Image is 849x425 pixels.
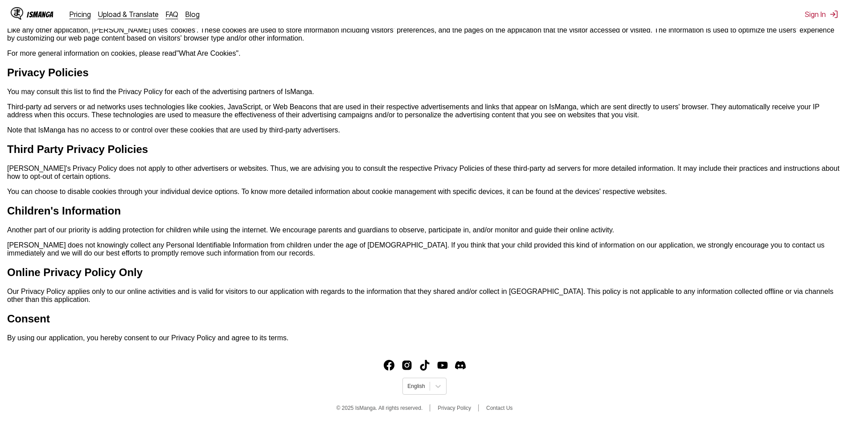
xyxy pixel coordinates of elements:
p: Note that IsManga has no access to or control over these cookies that are used by third-party adv... [7,126,842,134]
img: IsManga Instagram [402,360,412,371]
h2: Third Party Privacy Policies [7,143,842,156]
img: IsManga TikTok [419,360,430,371]
img: IsManga Facebook [384,360,394,371]
p: You may consult this list to find the Privacy Policy for each of the advertising partners of IsMa... [7,88,842,96]
a: FAQ [166,10,178,19]
span: © 2025 IsManga. All rights reserved. [336,405,423,411]
a: Blog [185,10,200,19]
img: IsManga Discord [455,360,466,371]
p: Another part of our priority is adding protection for children while using the internet. We encou... [7,226,842,234]
a: Youtube [437,360,448,371]
img: IsManga YouTube [437,360,448,371]
h2: Online Privacy Policy Only [7,266,842,279]
input: Select language [407,383,409,389]
h2: Privacy Policies [7,66,842,79]
p: Our Privacy Policy applies only to our online activities and is valid for visitors to our applica... [7,288,842,304]
a: IsManga LogoIsManga [11,7,70,21]
a: Privacy Policy [438,405,471,411]
a: Upload & Translate [98,10,159,19]
p: By using our application, you hereby consent to our Privacy Policy and agree to its terms. [7,334,842,342]
div: IsManga [27,10,53,19]
a: Instagram [402,360,412,371]
a: "What Are Cookies" [176,50,238,57]
p: For more general information on cookies, please read . [7,50,842,58]
h2: Children's Information [7,205,842,217]
p: [PERSON_NAME]'s Privacy Policy does not apply to other advertisers or websites. Thus, we are advi... [7,165,842,181]
a: Pricing [70,10,91,19]
p: Third-party ad servers or ad networks uses technologies like cookies, JavaScript, or Web Beacons ... [7,103,842,119]
p: [PERSON_NAME] does not knowingly collect any Personal Identifiable Information from children unde... [7,241,842,257]
a: Facebook [384,360,394,371]
button: Sign In [805,10,838,19]
a: Discord [455,360,466,371]
a: TikTok [419,360,430,371]
a: Contact Us [486,405,513,411]
img: Sign out [829,10,838,19]
p: Like any other application, [PERSON_NAME] uses 'cookies'. These cookies are used to store informa... [7,26,842,42]
h2: Consent [7,313,842,325]
p: You can choose to disable cookies through your individual device options. To know more detailed i... [7,188,842,196]
img: IsManga Logo [11,7,23,20]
